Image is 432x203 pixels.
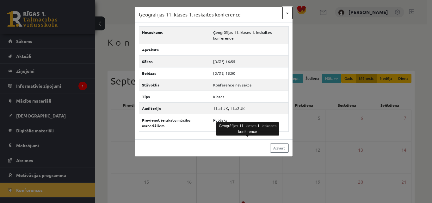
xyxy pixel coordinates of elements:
th: Nosaukums [139,26,210,44]
th: Sākas [139,55,210,67]
td: Konference nav sākta [210,79,288,91]
td: [DATE] 16:55 [210,55,288,67]
button: × [282,7,293,19]
td: Klases [210,91,288,102]
td: Publisks [210,114,288,131]
td: [DATE] 18:00 [210,67,288,79]
td: Ģeogrāfijas 11. klases 1. ieskaites konference [210,26,288,44]
a: Aizvērt [270,143,289,153]
h3: Ģeogrāfijas 11. klases 1. ieskaites konference [139,11,241,18]
div: Ģeogrāfijas 11. klases 1. ieskaites konference [216,122,279,136]
th: Auditorija [139,102,210,114]
th: Pievienot ierakstu mācību materiāliem [139,114,210,131]
th: Tips [139,91,210,102]
th: Beidzas [139,67,210,79]
th: Stāvoklis [139,79,210,91]
th: Apraksts [139,44,210,55]
td: 11.a1 JK, 11.a2 JK [210,102,288,114]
